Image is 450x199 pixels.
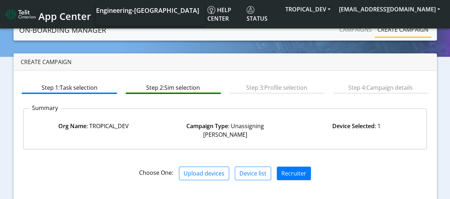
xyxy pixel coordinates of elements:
a: On-Boarding Manager [19,23,106,37]
img: knowledge.svg [207,6,215,14]
span: Help center [207,6,231,22]
span: App Center [38,10,91,23]
btn: Step 2: Sim selection [126,80,221,94]
button: Device list [235,167,271,180]
span: Choose One: [139,169,173,177]
div: : Unassigning [PERSON_NAME] [159,122,291,139]
button: [EMAIL_ADDRESS][DOMAIN_NAME] [335,3,444,16]
btn: Step 4: Campaign details [333,80,428,94]
strong: Device Selected [332,122,375,130]
img: logo-telit-cinterion-gw-new.png [6,9,36,20]
btn: Step 1: Task selection [22,80,117,94]
a: Create campaign [375,22,431,37]
div: : TROPICAL_DEV [28,122,159,139]
a: Status [244,3,281,26]
img: status.svg [247,6,254,14]
span: Status [247,6,268,22]
span: Engineering-[GEOGRAPHIC_DATA] [96,6,199,15]
strong: Campaign Type [186,122,228,130]
a: Help center [205,3,244,26]
btn: Step 3: Profile selection [229,80,324,94]
button: Recruiter [277,167,311,180]
a: App Center [6,7,90,22]
div: Create campaign [14,53,437,71]
a: Your current platform instance [96,3,199,17]
button: Upload devices [179,167,229,180]
a: Campaigns [337,22,375,37]
p: Summary [29,104,61,112]
button: TROPICAL_DEV [281,3,335,16]
div: : 1 [291,122,422,139]
strong: Org Name [58,122,86,130]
